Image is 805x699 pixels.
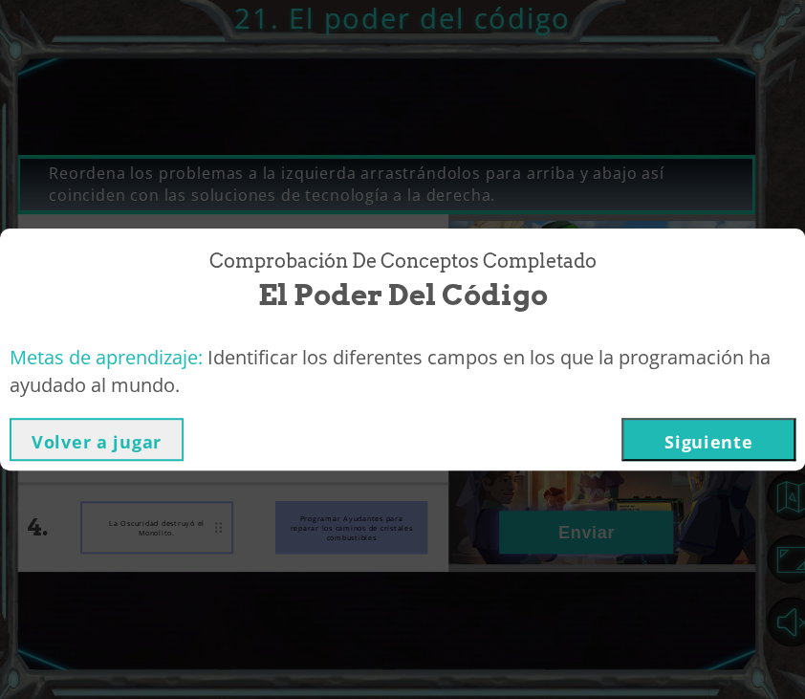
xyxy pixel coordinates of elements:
button: Volver a jugar [10,418,184,461]
span: El poder del código [258,274,548,316]
span: Identificar los diferentes campos en los que la programación ha ayudado al mundo. [10,344,771,398]
button: Siguiente [621,418,795,461]
span: Comprobación de conceptos Completado [209,248,597,275]
span: Metas de aprendizaje: [10,344,203,370]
